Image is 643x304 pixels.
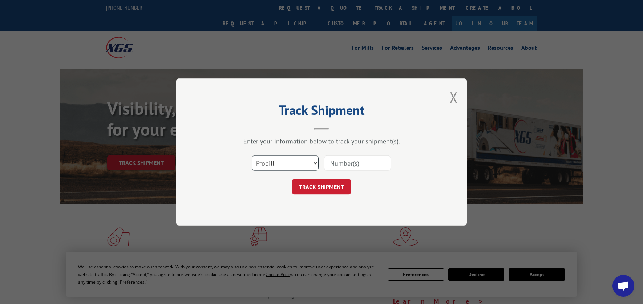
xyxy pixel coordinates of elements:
button: TRACK SHIPMENT [292,179,351,194]
button: Close modal [450,88,458,107]
input: Number(s) [324,155,391,171]
h2: Track Shipment [213,105,430,119]
div: Open chat [612,275,634,297]
div: Enter your information below to track your shipment(s). [213,137,430,145]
